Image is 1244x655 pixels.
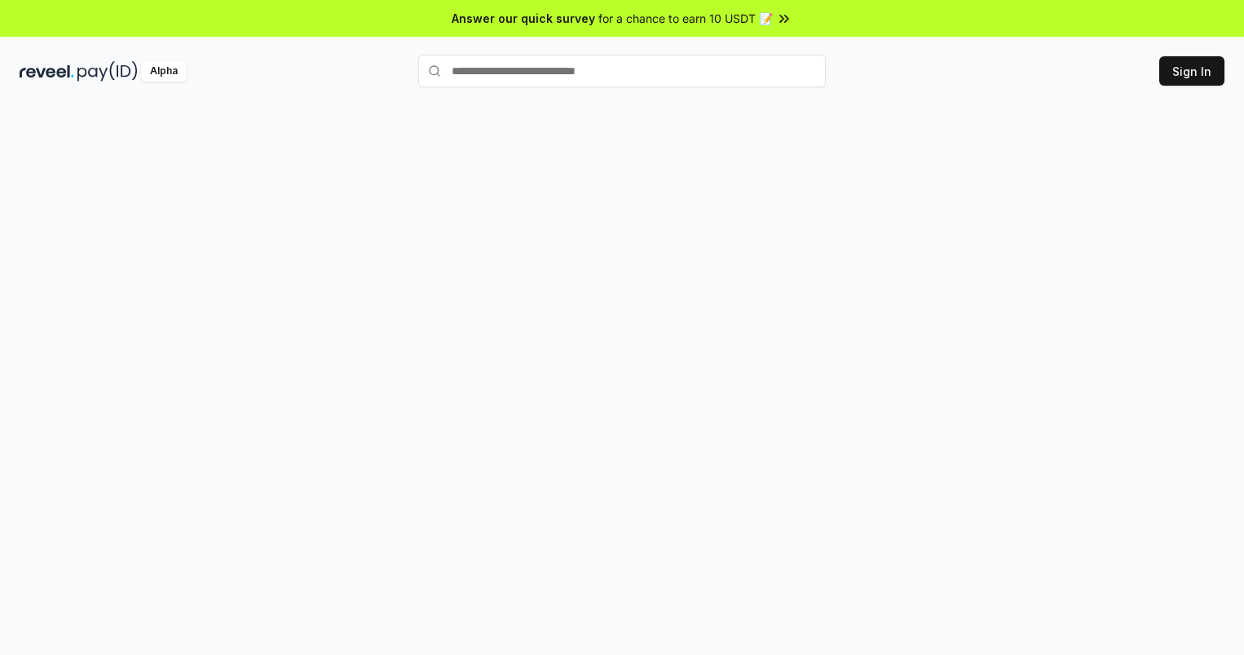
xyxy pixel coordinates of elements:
img: pay_id [77,61,138,82]
span: for a chance to earn 10 USDT 📝 [598,10,773,27]
div: Alpha [141,61,187,82]
img: reveel_dark [20,61,74,82]
span: Answer our quick survey [452,10,595,27]
button: Sign In [1159,56,1224,86]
